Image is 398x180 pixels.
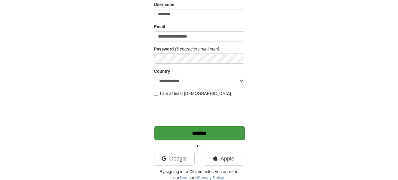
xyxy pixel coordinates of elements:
a: Google [154,152,195,166]
a: Terms [179,175,191,180]
label: Password [154,46,174,52]
p: or [154,143,244,149]
a: Apple [204,152,244,166]
iframe: To enrich screen reader interactions, please activate Accessibility in Grammarly extension settings [154,99,245,123]
a: Privacy Policy [198,175,223,180]
em: (6 characters minimum) [175,47,219,51]
label: Username [154,2,175,8]
label: Country [154,68,170,74]
label: I am at least [DEMOGRAPHIC_DATA] [154,90,231,96]
label: Email [154,24,165,30]
input: I am at least [DEMOGRAPHIC_DATA] [154,92,158,96]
